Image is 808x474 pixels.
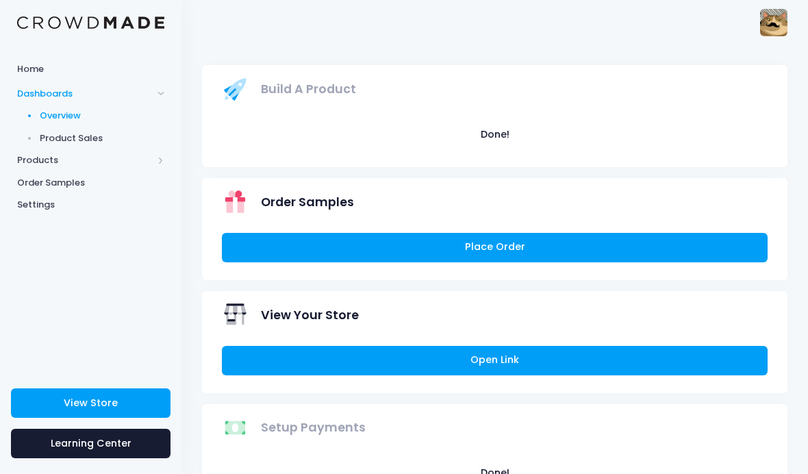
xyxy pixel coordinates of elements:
[17,62,164,76] span: Home
[17,16,164,29] img: Logo
[261,419,366,437] span: Setup Payments
[261,193,354,212] span: Order Samples
[17,176,164,190] span: Order Samples
[17,153,153,167] span: Products
[11,388,171,418] a: View Store
[51,436,131,450] span: Learning Center
[222,346,768,375] a: Open Link
[40,109,165,123] span: Overview
[17,87,153,101] span: Dashboards
[11,429,171,458] a: Learning Center
[64,396,118,410] span: View Store
[261,80,356,99] span: Build A Product
[222,233,768,262] a: Place Order
[222,120,768,149] button: Done!
[760,9,787,36] img: User
[261,306,359,325] span: View Your Store
[17,198,164,212] span: Settings
[40,132,165,145] span: Product Sales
